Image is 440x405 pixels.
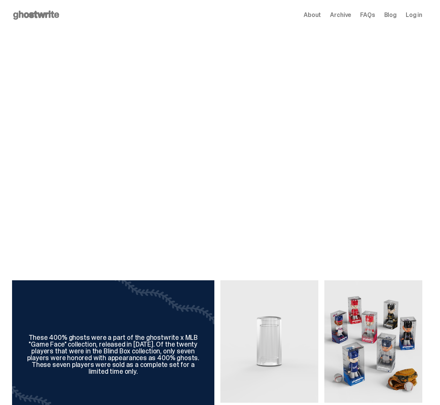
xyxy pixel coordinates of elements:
[324,280,422,403] img: Game Face (2025)
[360,12,375,18] a: FAQs
[384,12,397,18] a: Blog
[406,12,422,18] a: Log in
[21,334,205,375] div: These 400% ghosts were a part of the ghostwrite x MLB "Game Face" collection, released in [DATE]....
[304,12,321,18] a: About
[330,12,351,18] a: Archive
[220,280,318,403] img: Display Case for 100% ghosts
